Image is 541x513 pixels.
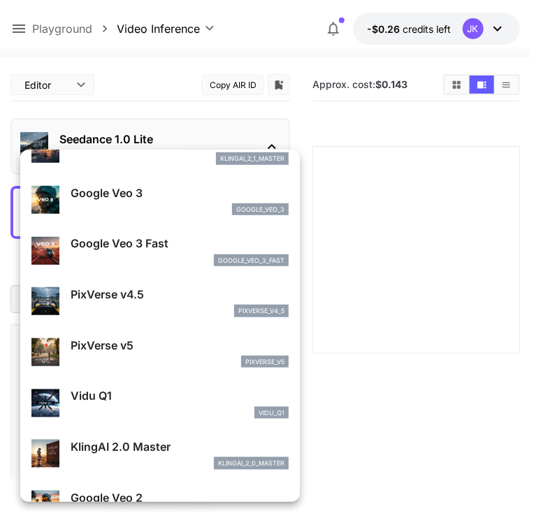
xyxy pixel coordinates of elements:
[238,306,284,316] p: pixverse_v4_5
[218,458,284,468] p: klingai_2_0_master
[31,433,289,475] div: KlingAI 2.0 Masterklingai_2_0_master
[71,387,289,404] p: Vidu Q1
[31,179,289,222] div: Google Veo 3google_veo_3
[31,331,289,374] div: PixVerse v5pixverse_v5
[259,408,284,418] p: vidu_q1
[218,256,284,266] p: google_veo_3_fast
[71,286,289,303] p: PixVerse v4.5
[31,128,289,171] div: KlingAI 2.1 Masterklingai_2_1_master
[71,438,289,455] p: KlingAI 2.0 Master
[31,280,289,323] div: PixVerse v4.5pixverse_v4_5
[220,154,284,164] p: klingai_2_1_master
[71,337,289,354] p: PixVerse v5
[71,185,289,201] p: Google Veo 3
[31,382,289,424] div: Vidu Q1vidu_q1
[245,357,284,367] p: pixverse_v5
[71,489,289,506] p: Google Veo 2
[71,235,289,252] p: Google Veo 3 Fast
[236,205,284,215] p: google_veo_3
[31,229,289,272] div: Google Veo 3 Fastgoogle_veo_3_fast
[471,446,541,513] iframe: Chat Widget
